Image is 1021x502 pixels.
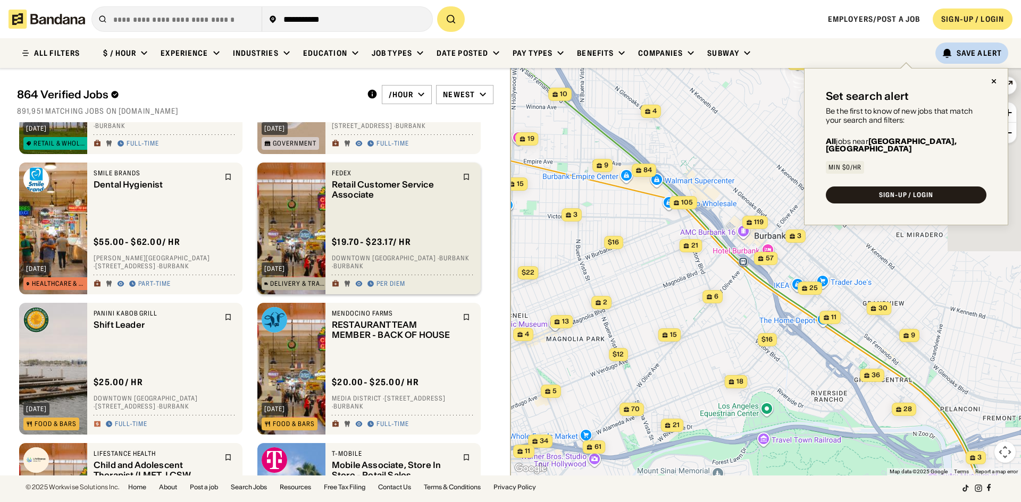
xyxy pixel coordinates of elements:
div: jobs near [826,138,986,152]
a: Search Jobs [231,484,267,490]
div: Companies [638,48,683,58]
span: Map data ©2025 Google [890,469,948,474]
img: Google [513,462,548,475]
span: 19 [528,134,534,143]
span: $16 [608,238,619,246]
div: Dental Hygienist [94,180,218,190]
span: 84 [643,166,652,175]
div: [DATE] [264,266,285,272]
a: About [159,484,177,490]
span: 9 [604,161,608,170]
span: 2 [603,298,607,307]
span: $16 [761,335,773,343]
button: Map camera controls [994,441,1016,463]
div: Subway [707,48,739,58]
span: 6 [714,292,718,301]
span: 21 [673,421,680,430]
span: 4 [652,107,657,116]
span: 3 [573,210,578,219]
div: SIGN-UP / LOGIN [879,192,933,198]
div: Benefits [577,48,614,58]
div: Newest [443,90,475,99]
div: 891,951 matching jobs on [DOMAIN_NAME] [17,106,493,116]
div: © 2025 Workwise Solutions Inc. [26,484,120,490]
div: Be the first to know of new jobs that match your search and filters: [826,107,986,125]
div: 864 Verified Jobs [17,88,358,101]
div: T-Mobile [332,449,456,458]
span: 13 [562,317,569,326]
span: $22 [522,268,534,276]
div: Part-time [138,280,171,288]
div: Shift Leader [94,320,218,330]
div: Job Types [372,48,412,58]
div: Downtown [GEOGRAPHIC_DATA] · [STREET_ADDRESS] · Burbank [94,394,236,411]
div: Mobile Associate, Store In Store - Retail Sales [332,460,456,480]
div: Pay Types [513,48,553,58]
div: Save Alert [957,48,1002,58]
a: Terms (opens in new tab) [954,469,969,474]
span: 36 [872,371,880,380]
span: 4 [525,330,529,339]
span: 70 [631,405,640,414]
div: [STREET_ADDRESS] · Burbank [332,122,474,131]
a: Report a map error [975,469,1018,474]
span: 57 [766,254,774,263]
div: [DATE] [26,406,47,412]
div: Food & Bars [273,421,315,427]
a: Home [128,484,146,490]
div: Panini Kabob Grill [94,309,218,318]
a: Contact Us [378,484,411,490]
span: 25 [809,284,818,293]
div: Per diem [376,280,405,288]
span: 3 [977,453,982,462]
div: Full-time [376,420,409,429]
div: Full-time [127,140,159,148]
div: Mendocino Farms [332,309,456,318]
div: Government [273,140,316,147]
span: 21 [691,241,698,250]
img: T-Mobile logo [262,447,287,473]
div: Date Posted [437,48,488,58]
a: Terms & Conditions [424,484,481,490]
div: [PERSON_NAME][GEOGRAPHIC_DATA] · [STREET_ADDRESS] · Burbank [94,254,236,270]
div: Min $0/hr [828,164,861,171]
div: Lifestance Health [94,449,218,458]
div: [DATE] [264,125,285,132]
span: $12 [613,350,624,358]
div: Retail & Wholesale [34,140,88,147]
span: 15 [670,330,677,339]
div: Healthcare & Mental Health [32,280,88,287]
div: Downtown [GEOGRAPHIC_DATA] · Burbank · Burbank [332,254,474,270]
div: /hour [389,90,414,99]
div: Smile Brands [94,169,218,177]
a: Employers/Post a job [828,14,920,24]
span: 5 [553,387,557,396]
div: $ 20.00 - $25.00 / hr [332,377,419,388]
span: 34 [540,437,548,446]
div: [DATE] [26,266,47,272]
span: 9 [911,331,915,340]
span: 3 [797,232,801,241]
span: 28 [903,405,912,414]
div: grid [17,122,493,475]
img: Panini Kabob Grill logo [23,307,49,333]
div: [DATE] [264,406,285,412]
a: Post a job [190,484,218,490]
div: $ 55.00 - $62.00 / hr [94,236,180,248]
span: 18 [737,377,743,386]
div: $ / hour [103,48,136,58]
div: Experience [161,48,208,58]
div: Fedex [332,169,456,177]
div: $ 25.00 / hr [94,377,143,388]
div: Education [303,48,347,58]
div: Food & Bars [35,421,77,427]
span: 30 [878,304,888,313]
div: SIGN-UP / LOGIN [941,14,1004,24]
b: [GEOGRAPHIC_DATA], [GEOGRAPHIC_DATA] [826,137,957,154]
div: Child and Adolescent Therapist (LMFT, LCSW, LPCC) [94,460,218,480]
div: Media District · [STREET_ADDRESS] · Burbank [332,394,474,411]
div: [DATE] [26,125,47,132]
span: 10 [560,90,567,99]
div: Full-time [115,420,147,429]
div: ALL FILTERS [34,49,80,57]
